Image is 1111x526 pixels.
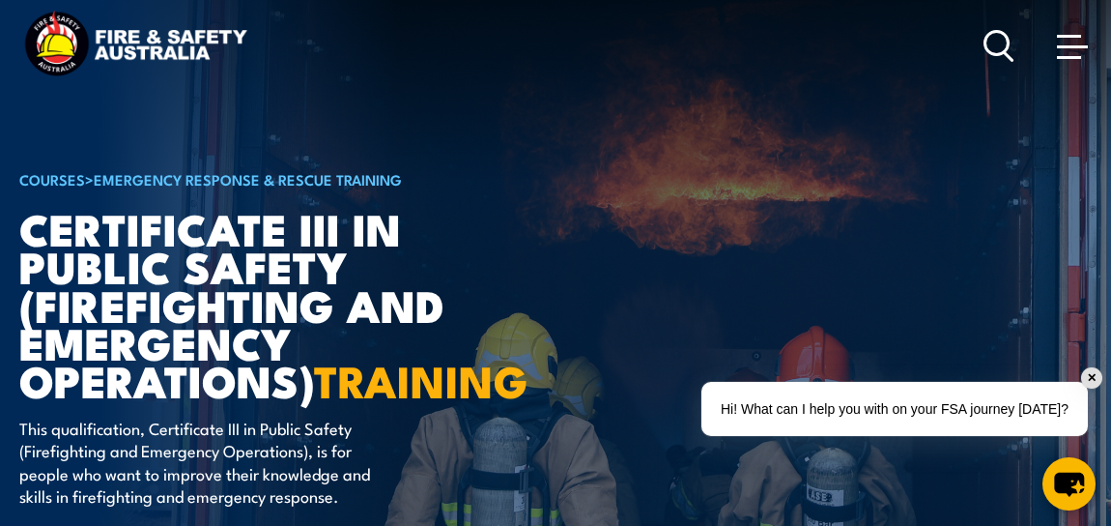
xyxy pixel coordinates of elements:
h6: > [19,167,497,190]
a: COURSES [19,168,85,190]
button: chat-button [1042,457,1096,511]
a: Emergency Response & Rescue Training [94,168,402,190]
h1: Certificate III in Public Safety (Firefighting and Emergency Operations) [19,209,497,398]
p: This qualification, Certificate III in Public Safety (Firefighting and Emergency Operations), is ... [19,417,372,508]
div: ✕ [1081,367,1102,389]
strong: TRAINING [314,346,528,413]
div: Hi! What can I help you with on your FSA journey [DATE]? [701,382,1088,436]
